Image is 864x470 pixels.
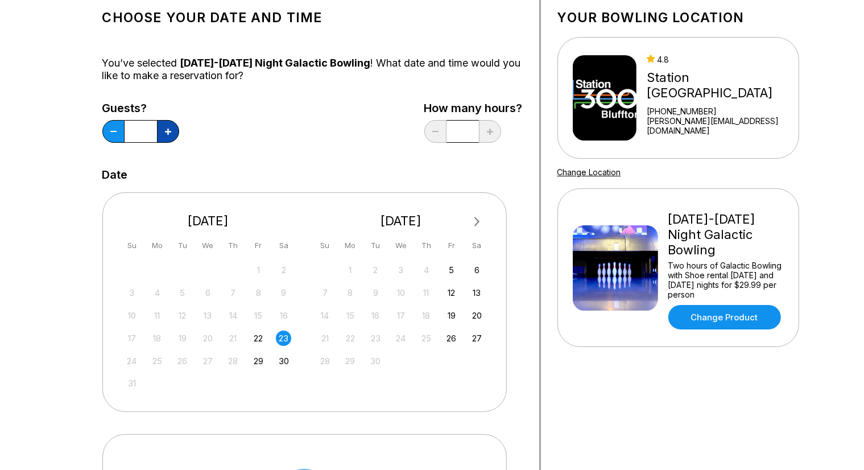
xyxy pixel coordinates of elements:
div: Not available Thursday, September 4th, 2025 [419,262,434,278]
div: Not available Monday, September 29th, 2025 [342,353,358,369]
div: Sa [276,238,291,253]
a: [PERSON_NAME][EMAIL_ADDRESS][DOMAIN_NAME] [647,116,793,135]
span: [DATE]-[DATE] Night Galactic Bowling [180,57,371,69]
div: Choose Saturday, September 13th, 2025 [469,285,485,300]
div: You’ve selected ! What date and time would you like to make a reservation for? [102,57,523,82]
div: Not available Thursday, September 25th, 2025 [419,331,434,346]
div: Station [GEOGRAPHIC_DATA] [647,70,793,101]
div: Not available Tuesday, August 26th, 2025 [175,353,190,369]
div: Not available Thursday, September 11th, 2025 [419,285,434,300]
div: Not available Wednesday, September 10th, 2025 [393,285,408,300]
div: Not available Wednesday, August 13th, 2025 [200,308,216,323]
div: Not available Tuesday, August 5th, 2025 [175,285,190,300]
div: Fr [444,238,459,253]
div: Fr [251,238,266,253]
div: Not available Thursday, August 28th, 2025 [225,353,241,369]
div: Mo [150,238,165,253]
div: Not available Wednesday, September 24th, 2025 [393,331,408,346]
div: Not available Sunday, September 14th, 2025 [317,308,333,323]
div: Mo [342,238,358,253]
div: Not available Friday, August 8th, 2025 [251,285,266,300]
h1: Your bowling location [557,10,799,26]
div: Choose Saturday, September 20th, 2025 [469,308,485,323]
div: Choose Saturday, September 27th, 2025 [469,331,485,346]
div: Choose Saturday, August 30th, 2025 [276,353,291,369]
div: Not available Thursday, August 21st, 2025 [225,331,241,346]
div: Not available Thursday, August 14th, 2025 [225,308,241,323]
div: Choose Saturday, August 23rd, 2025 [276,331,291,346]
div: [PHONE_NUMBER] [647,106,793,116]
div: Not available Tuesday, September 23rd, 2025 [368,331,383,346]
div: Not available Sunday, August 31st, 2025 [124,376,139,391]
div: Not available Wednesday, August 20th, 2025 [200,331,216,346]
div: Not available Sunday, August 3rd, 2025 [124,285,139,300]
div: [DATE]-[DATE] Night Galactic Bowling [668,212,784,258]
div: Not available Monday, August 11th, 2025 [150,308,165,323]
div: Not available Tuesday, September 2nd, 2025 [368,262,383,278]
div: month 2025-08 [123,261,293,391]
div: Not available Monday, September 15th, 2025 [342,308,358,323]
div: Not available Sunday, August 24th, 2025 [124,353,139,369]
div: Not available Tuesday, September 9th, 2025 [368,285,383,300]
div: Not available Tuesday, September 30th, 2025 [368,353,383,369]
div: Not available Monday, September 1st, 2025 [342,262,358,278]
div: Not available Tuesday, August 19th, 2025 [175,331,190,346]
div: month 2025-09 [316,261,486,369]
div: Not available Saturday, August 16th, 2025 [276,308,291,323]
div: Choose Friday, August 29th, 2025 [251,353,266,369]
div: Not available Tuesday, September 16th, 2025 [368,308,383,323]
img: Friday-Saturday Night Galactic Bowling [573,225,658,311]
div: Not available Saturday, August 2nd, 2025 [276,262,291,278]
div: Not available Monday, September 8th, 2025 [342,285,358,300]
div: Not available Saturday, August 9th, 2025 [276,285,291,300]
div: [DATE] [120,213,296,229]
div: Not available Friday, August 1st, 2025 [251,262,266,278]
div: Not available Sunday, August 17th, 2025 [124,331,139,346]
div: Th [225,238,241,253]
div: Choose Friday, September 19th, 2025 [444,308,459,323]
div: Not available Thursday, September 18th, 2025 [419,308,434,323]
button: Next Month [468,213,486,231]
label: Guests? [102,102,179,114]
div: Not available Sunday, September 21st, 2025 [317,331,333,346]
div: Not available Thursday, August 7th, 2025 [225,285,241,300]
div: Tu [368,238,383,253]
h1: Choose your Date and time [102,10,523,26]
div: Th [419,238,434,253]
div: Su [124,238,139,253]
div: Not available Wednesday, September 17th, 2025 [393,308,408,323]
div: Choose Saturday, September 6th, 2025 [469,262,485,278]
div: Not available Monday, September 22nd, 2025 [342,331,358,346]
div: Not available Friday, August 15th, 2025 [251,308,266,323]
div: Not available Tuesday, August 12th, 2025 [175,308,190,323]
div: Choose Friday, September 12th, 2025 [444,285,459,300]
div: Su [317,238,333,253]
div: Choose Friday, September 5th, 2025 [444,262,459,278]
div: Not available Sunday, September 28th, 2025 [317,353,333,369]
div: Choose Friday, September 26th, 2025 [444,331,459,346]
div: Not available Monday, August 18th, 2025 [150,331,165,346]
div: Sa [469,238,485,253]
div: Not available Wednesday, September 3rd, 2025 [393,262,408,278]
div: Tu [175,238,190,253]
img: Station 300 Bluffton [573,55,637,141]
div: Not available Monday, August 25th, 2025 [150,353,165,369]
div: We [393,238,408,253]
label: How many hours? [424,102,523,114]
div: Not available Sunday, September 7th, 2025 [317,285,333,300]
div: We [200,238,216,253]
a: Change Product [668,305,781,329]
div: 4.8 [647,55,793,64]
a: Change Location [557,167,621,177]
div: Two hours of Galactic Bowling with Shoe rental [DATE] and [DATE] nights for $29.99 per person [668,261,784,299]
div: Not available Monday, August 4th, 2025 [150,285,165,300]
div: Not available Wednesday, August 6th, 2025 [200,285,216,300]
div: Not available Wednesday, August 27th, 2025 [200,353,216,369]
div: Choose Friday, August 22nd, 2025 [251,331,266,346]
label: Date [102,168,128,181]
div: [DATE] [313,213,489,229]
div: Not available Sunday, August 10th, 2025 [124,308,139,323]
